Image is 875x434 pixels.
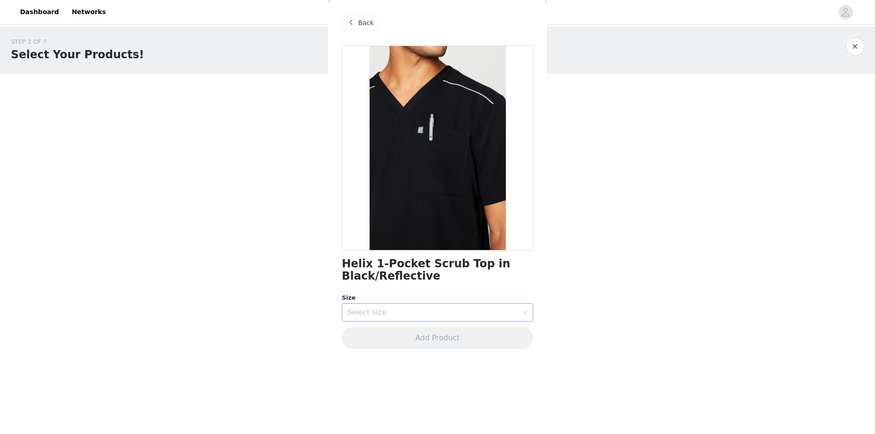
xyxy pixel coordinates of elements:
a: Dashboard [15,2,64,22]
h1: Select Your Products! [11,46,144,63]
div: Size [342,293,533,302]
button: Add Product [342,327,533,349]
div: STEP 1 OF 7 [11,37,144,46]
span: Back [358,18,374,28]
div: Select size [347,308,518,317]
h1: Helix 1-Pocket Scrub Top in Black/Reflective [342,258,533,282]
div: avatar [841,5,850,20]
i: icon: down [522,310,528,316]
a: Networks [66,2,111,22]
